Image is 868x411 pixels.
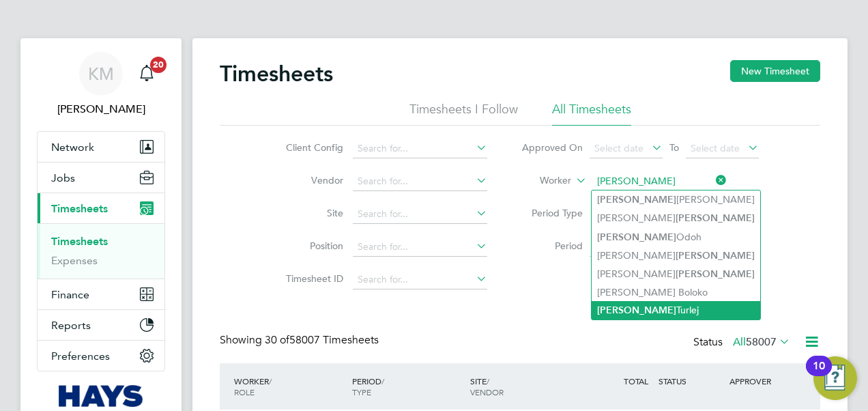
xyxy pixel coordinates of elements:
[38,132,164,162] button: Network
[353,270,487,289] input: Search for...
[51,141,94,154] span: Network
[38,162,164,193] button: Jobs
[592,283,760,301] li: [PERSON_NAME] Boloko
[282,174,343,186] label: Vendor
[592,265,760,283] li: [PERSON_NAME]
[592,209,760,227] li: [PERSON_NAME]
[624,375,648,386] span: TOTAL
[38,310,164,340] button: Reports
[38,279,164,309] button: Finance
[676,268,755,280] b: [PERSON_NAME]
[691,142,740,154] span: Select date
[813,366,825,384] div: 10
[282,141,343,154] label: Client Config
[37,52,165,117] a: KM[PERSON_NAME]
[51,319,91,332] span: Reports
[592,301,760,320] li: Turlej
[467,369,585,404] div: SITE
[733,335,790,349] label: All
[282,272,343,285] label: Timesheet ID
[521,207,583,219] label: Period Type
[597,231,676,243] b: [PERSON_NAME]
[51,350,110,363] span: Preferences
[552,101,631,126] li: All Timesheets
[592,246,760,265] li: [PERSON_NAME]
[51,235,108,248] a: Timesheets
[487,375,489,386] span: /
[88,65,114,83] span: KM
[726,369,797,393] div: APPROVER
[59,385,144,407] img: hays-logo-retina.png
[51,254,98,267] a: Expenses
[676,212,755,224] b: [PERSON_NAME]
[51,202,108,215] span: Timesheets
[353,139,487,158] input: Search for...
[269,375,272,386] span: /
[282,240,343,252] label: Position
[220,333,381,348] div: Showing
[220,60,333,87] h2: Timesheets
[352,386,371,397] span: TYPE
[133,52,160,96] a: 20
[265,333,379,347] span: 58007 Timesheets
[37,101,165,117] span: Katie McPherson
[730,60,820,82] button: New Timesheet
[592,172,727,191] input: Search for...
[665,139,683,156] span: To
[234,386,255,397] span: ROLE
[381,375,384,386] span: /
[282,207,343,219] label: Site
[38,341,164,371] button: Preferences
[592,190,760,209] li: [PERSON_NAME]
[349,369,467,404] div: PERIOD
[51,288,89,301] span: Finance
[746,335,777,349] span: 58007
[38,223,164,279] div: Timesheets
[470,386,504,397] span: VENDOR
[353,172,487,191] input: Search for...
[150,57,167,73] span: 20
[231,369,349,404] div: WORKER
[597,194,676,205] b: [PERSON_NAME]
[409,101,518,126] li: Timesheets I Follow
[676,250,755,261] b: [PERSON_NAME]
[521,141,583,154] label: Approved On
[510,174,571,188] label: Worker
[655,369,726,393] div: STATUS
[813,356,857,400] button: Open Resource Center, 10 new notifications
[592,228,760,246] li: Odoh
[37,385,165,407] a: Go to home page
[353,205,487,224] input: Search for...
[51,171,75,184] span: Jobs
[353,238,487,257] input: Search for...
[597,304,676,316] b: [PERSON_NAME]
[38,193,164,223] button: Timesheets
[594,142,643,154] span: Select date
[521,240,583,252] label: Period
[693,333,793,352] div: Status
[265,333,289,347] span: 30 of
